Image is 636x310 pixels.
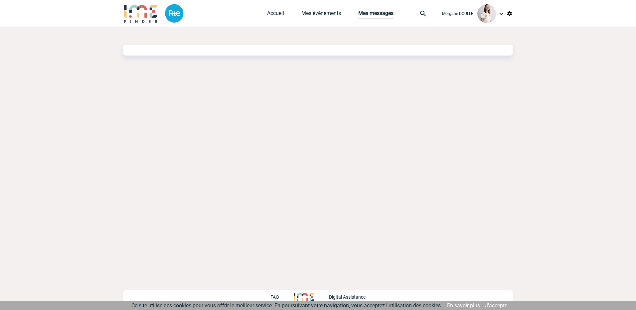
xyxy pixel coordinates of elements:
p: Digital Assistance [329,294,366,300]
a: En savoir plus [447,302,480,309]
a: Mes événements [301,10,341,19]
a: Mes messages [358,10,394,19]
span: Morgane DOULLE [442,11,473,16]
img: http://www.idealmeetingsevents.fr/ [294,293,314,301]
img: 130205-0.jpg [477,4,496,23]
a: FAQ [270,293,294,300]
p: FAQ [270,294,279,300]
a: Accueil [267,10,284,19]
img: IME-Finder [123,4,158,23]
a: J'accepte [485,302,507,309]
span: Ce site utilise des cookies pour vous offrir le meilleur service. En poursuivant votre navigation... [131,302,442,309]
